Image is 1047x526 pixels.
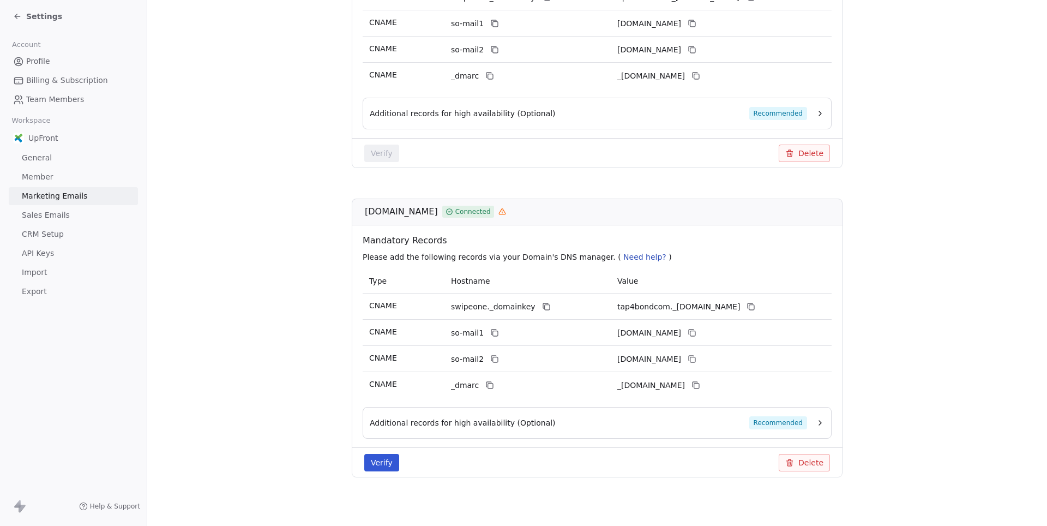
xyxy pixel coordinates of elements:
span: tap4bondcom1.swipeone.email [617,327,681,339]
span: upfronthealth1.swipeone.email [617,18,681,29]
button: Delete [779,145,830,162]
p: Type [369,276,438,287]
span: CNAME [369,354,397,362]
span: swipeone._domainkey [451,301,535,313]
span: API Keys [22,248,54,259]
a: Export [9,283,138,301]
span: Export [22,286,47,297]
span: Team Members [26,94,84,105]
button: Verify [364,145,399,162]
span: Recommended [749,416,807,429]
span: [DOMAIN_NAME] [365,205,438,218]
a: Member [9,168,138,186]
span: Import [22,267,47,278]
span: _dmarc [451,70,479,82]
span: CNAME [369,327,397,336]
span: so-mail2 [451,44,484,56]
span: Connected [455,207,491,217]
span: CNAME [369,70,397,79]
a: Import [9,264,138,282]
span: so-mail1 [451,327,484,339]
span: Settings [26,11,62,22]
span: Workspace [7,112,55,129]
span: Billing & Subscription [26,75,108,86]
span: Mandatory Records [363,234,836,247]
span: Additional records for high availability (Optional) [370,108,556,119]
a: API Keys [9,244,138,262]
span: Recommended [749,107,807,120]
button: Delete [779,454,830,471]
button: Additional records for high availability (Optional)Recommended [370,416,825,429]
span: Member [22,171,53,183]
span: UpFront [28,133,58,144]
span: Need help? [623,253,666,261]
button: Verify [364,454,399,471]
span: Profile [26,56,50,67]
span: _dmarc.swipeone.email [617,70,685,82]
span: General [22,152,52,164]
a: General [9,149,138,167]
span: CNAME [369,44,397,53]
p: Please add the following records via your Domain's DNS manager. ( ) [363,252,836,262]
span: _dmarc [451,380,479,391]
span: Sales Emails [22,210,70,221]
span: so-mail1 [451,18,484,29]
a: Marketing Emails [9,187,138,205]
a: Settings [13,11,62,22]
a: Help & Support [79,502,140,511]
span: Marketing Emails [22,190,87,202]
span: tap4bondcom._domainkey.swipeone.email [617,301,740,313]
span: so-mail2 [451,354,484,365]
span: Account [7,37,45,53]
a: CRM Setup [9,225,138,243]
span: CRM Setup [22,229,64,240]
span: Additional records for high availability (Optional) [370,417,556,428]
button: Additional records for high availability (Optional)Recommended [370,107,825,120]
a: Team Members [9,91,138,109]
a: Sales Emails [9,206,138,224]
span: Help & Support [90,502,140,511]
a: Profile [9,52,138,70]
a: Billing & Subscription [9,71,138,89]
span: _dmarc.swipeone.email [617,380,685,391]
img: upfront.health-02.jpg [13,133,24,144]
span: tap4bondcom2.swipeone.email [617,354,681,365]
span: upfronthealth2.swipeone.email [617,44,681,56]
span: CNAME [369,380,397,388]
span: Value [617,277,638,285]
span: CNAME [369,18,397,27]
span: Hostname [451,277,490,285]
span: CNAME [369,301,397,310]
